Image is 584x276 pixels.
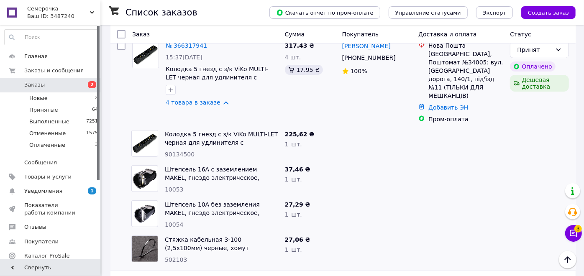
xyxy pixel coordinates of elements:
span: Товары и услуги [24,173,72,181]
button: Управление статусами [389,6,468,19]
span: Доставка и оплата [418,31,476,38]
img: Фото товару [132,201,158,227]
span: 1 [88,187,96,194]
span: 3 [95,141,98,149]
span: Управление статусами [395,10,461,16]
span: 317.43 ₴ [285,42,315,49]
span: Скачать отчет по пром-оплате [276,9,374,16]
a: Стяжка кабельная 3-100 (2,5х100мм) черные, хомут нейлоновый, стяжки пластиковые [165,236,272,260]
span: 7251 [86,118,98,125]
span: Уведомления [24,187,62,195]
span: Оплаченные [29,141,65,149]
img: Фото товару [132,130,158,156]
span: 15:37[DATE] [166,54,202,61]
div: Принят [517,45,552,54]
span: Заказы и сообщения [24,67,84,74]
span: 1 шт. [285,246,302,253]
div: 17.95 ₴ [285,65,323,75]
input: Поиск [5,30,98,45]
span: Экспорт [483,10,506,16]
span: 10053 [165,186,184,193]
span: Отзывы [24,223,46,231]
span: Выполненные [29,118,69,125]
span: 1 шт. [285,141,302,148]
span: Заказы [24,81,45,89]
span: Показатели работы компании [24,202,77,217]
span: 27,29 ₴ [285,201,310,208]
a: Создать заказ [513,9,576,15]
a: Фото товару [132,41,159,68]
span: Сообщения [24,159,57,166]
span: Заказ [132,31,150,38]
span: Семерочка [27,5,90,13]
span: 37,46 ₴ [285,166,310,173]
span: 1575 [86,130,98,137]
a: Колодка 5 гнезд c з/к ViKo MULTI-LET черная для удлинителя с заземлением, колодка 5 гнезд 90134500 [166,66,268,97]
span: Покупатели [24,238,59,245]
a: Штепсель 10А без заземления MAKEL, гнездо электрическое, черный Макел, розетка переносная [165,201,276,225]
div: Пром-оплата [428,115,503,123]
button: Скачать отчет по пром-оплате [269,6,380,19]
span: Отмененные [29,130,66,137]
span: 90134500 [165,151,195,158]
span: Сумма [285,31,305,38]
button: Наверх [559,251,576,268]
a: 4 товара в заказе [166,99,220,106]
button: Чат с покупателем3 [565,225,582,242]
span: 27,06 ₴ [285,236,310,243]
a: Добавить ЭН [428,104,468,111]
span: Главная [24,53,48,60]
div: Нова Пошта [428,41,503,50]
span: Статус [510,31,531,38]
a: Колодка 5 гнезд c з/к ViKo MULTI-LET черная для удлинителя с заземлением, колодка 5 гнезд 90134500 [165,131,278,163]
span: Покупатель [342,31,379,38]
span: 225,62 ₴ [285,131,315,138]
div: [PHONE_NUMBER] [341,52,397,64]
span: 10054 [165,221,184,228]
span: 1 шт. [285,176,302,183]
div: Ваш ID: 3487240 [27,13,100,20]
a: № 366317941 [166,42,207,49]
span: 4 шт. [285,54,301,61]
a: Штепсель 16А c заземлением MAKEL, гнездо электрическое, черный Макел, розетка переносная [165,166,276,189]
a: [PERSON_NAME] [342,42,391,50]
span: 2 [88,81,96,88]
span: 2 [95,95,98,102]
button: Создать заказ [521,6,576,19]
img: Фото товару [133,42,159,68]
img: Фото товару [132,166,158,192]
span: 100% [351,68,367,74]
span: Принятые [29,106,58,114]
img: Фото товару [132,236,158,262]
span: Новые [29,95,48,102]
span: Каталог ProSale [24,252,69,260]
div: Оплачено [510,61,555,72]
span: 3 [574,225,582,233]
span: 64 [92,106,98,114]
h1: Список заказов [126,8,197,18]
div: [GEOGRAPHIC_DATA], Поштомат №34005: вул. [GEOGRAPHIC_DATA] дорога, 140/1, під'їзд №11 (ТІЛЬКИ ДЛЯ... [428,50,503,100]
span: 1 шт. [285,211,302,218]
div: Дешевая доставка [510,75,569,92]
span: 502103 [165,256,187,263]
button: Экспорт [476,6,513,19]
span: Создать заказ [528,10,569,16]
